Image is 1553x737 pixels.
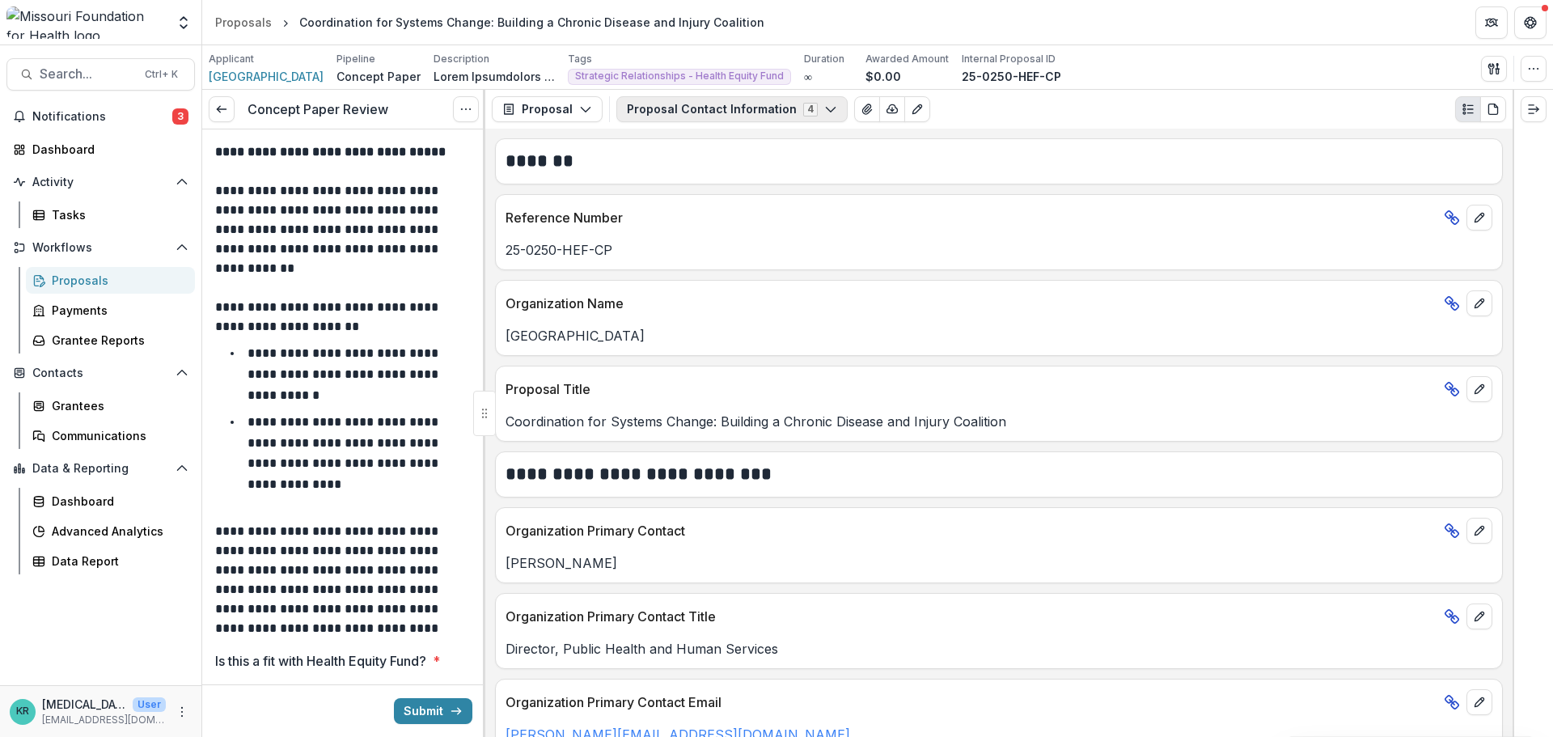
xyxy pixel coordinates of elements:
button: PDF view [1480,96,1506,122]
p: [EMAIL_ADDRESS][DOMAIN_NAME] [42,713,166,727]
div: Ctrl + K [142,66,181,83]
button: More [172,702,192,722]
button: Edit as form [904,96,930,122]
div: Payments [52,302,182,319]
button: Open entity switcher [172,6,195,39]
a: [GEOGRAPHIC_DATA] [209,68,324,85]
button: Proposal Contact Information4 [616,96,848,122]
p: Director, Public Health and Human Services [506,639,1492,659]
div: Grantees [52,397,182,414]
span: Workflows [32,241,169,255]
span: Data & Reporting [32,462,169,476]
a: Communications [26,422,195,449]
button: edit [1466,689,1492,715]
p: Is this a fit with Health Equity Fund? [215,651,426,671]
div: Proposals [215,14,272,31]
button: Open Workflows [6,235,195,260]
p: Organization Primary Contact [506,521,1437,540]
p: ∞ [804,68,812,85]
p: Concept Paper [336,68,421,85]
button: edit [1466,290,1492,316]
button: Notifications3 [6,104,195,129]
p: Coordination for Systems Change: Building a Chronic Disease and Injury Coalition [506,412,1492,431]
a: Dashboard [26,488,195,515]
p: Proposal Title [506,379,1437,399]
h3: Concept Paper Review [248,102,388,117]
a: Grantees [26,392,195,419]
div: Coordination for Systems Change: Building a Chronic Disease and Injury Coalition [299,14,764,31]
nav: breadcrumb [209,11,771,34]
p: [MEDICAL_DATA][PERSON_NAME] [42,696,126,713]
a: Tasks [26,201,195,228]
p: Applicant [209,52,254,66]
button: edit [1466,518,1492,544]
p: Organization Primary Contact Email [506,693,1437,712]
div: Tasks [52,206,182,223]
a: Grantee Reports [26,327,195,354]
p: [GEOGRAPHIC_DATA] [506,326,1492,345]
button: Open Activity [6,169,195,195]
p: Awarded Amount [865,52,949,66]
p: $0.00 [865,68,901,85]
button: View Attached Files [854,96,880,122]
div: Data Report [52,553,182,570]
a: Dashboard [6,136,195,163]
img: Missouri Foundation for Health logo [6,6,166,39]
a: Data Report [26,548,195,574]
button: Options [453,96,479,122]
p: User [133,697,166,712]
a: Advanced Analytics [26,518,195,544]
p: Duration [804,52,844,66]
a: Payments [26,297,195,324]
button: edit [1466,205,1492,231]
p: Organization Primary Contact Title [506,607,1437,626]
a: Proposals [26,267,195,294]
button: Proposal [492,96,603,122]
p: Description [434,52,489,66]
button: Open Contacts [6,360,195,386]
span: Strategic Relationships - Health Equity Fund [575,70,784,82]
div: Kyra Robinson [16,706,29,717]
a: Proposals [209,11,278,34]
p: Tags [568,52,592,66]
span: Notifications [32,110,172,124]
button: Submit [394,698,472,724]
div: Communications [52,427,182,444]
span: Search... [40,66,135,82]
p: Reference Number [506,208,1437,227]
button: edit [1466,604,1492,629]
span: Contacts [32,366,169,380]
p: Internal Proposal ID [962,52,1056,66]
span: Activity [32,176,169,189]
p: [PERSON_NAME] [506,553,1492,573]
div: Proposals [52,272,182,289]
button: Partners [1475,6,1508,39]
p: Lorem Ipsumdolors amet consec adipi el seddoei tempori utl etdolo magnaali en admin ven quisnost ... [434,68,555,85]
span: 3 [172,108,188,125]
button: Search... [6,58,195,91]
button: Get Help [1514,6,1547,39]
div: Grantee Reports [52,332,182,349]
div: Dashboard [52,493,182,510]
p: 25-0250-HEF-CP [506,240,1492,260]
div: Dashboard [32,141,182,158]
p: Organization Name [506,294,1437,313]
button: edit [1466,376,1492,402]
div: Advanced Analytics [52,523,182,540]
p: 25-0250-HEF-CP [962,68,1061,85]
p: Pipeline [336,52,375,66]
button: Plaintext view [1455,96,1481,122]
button: Expand right [1521,96,1547,122]
button: Open Data & Reporting [6,455,195,481]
